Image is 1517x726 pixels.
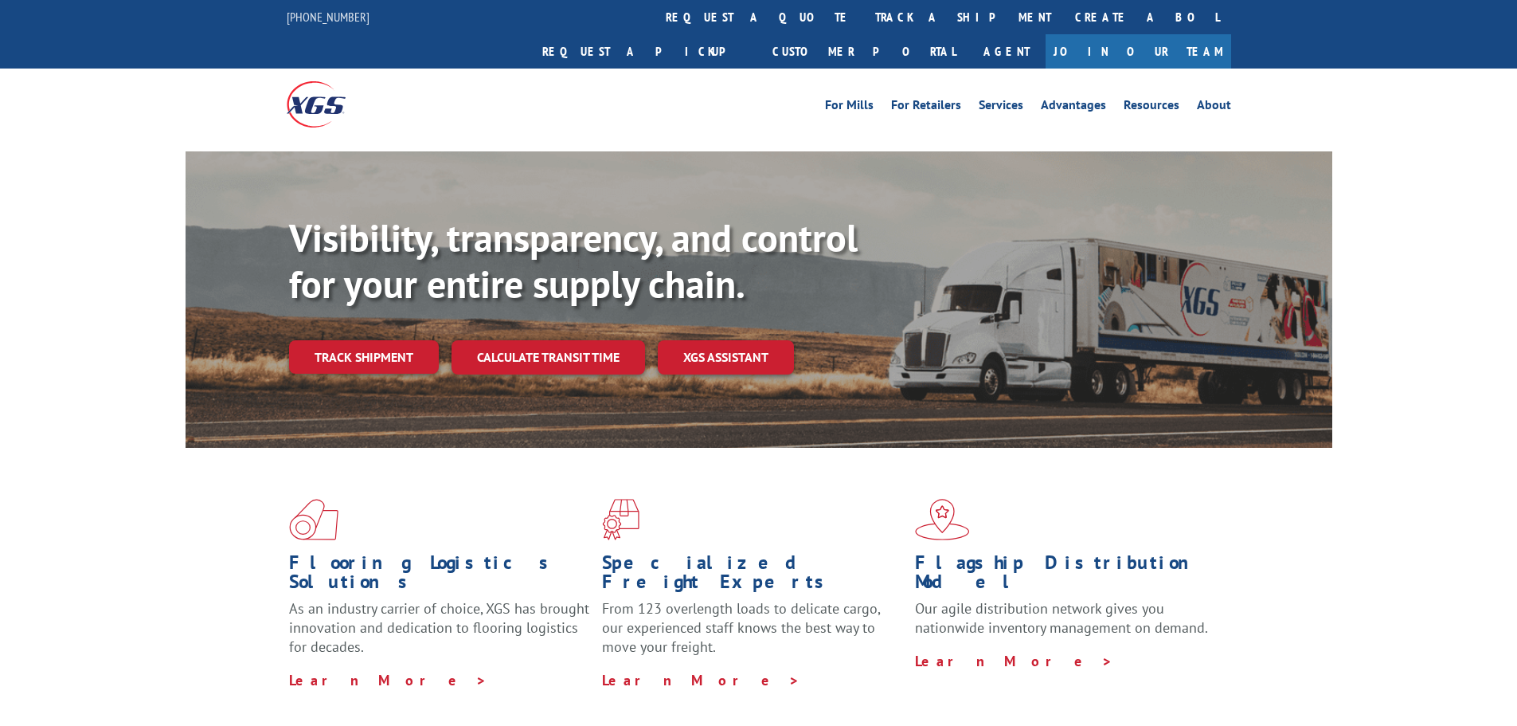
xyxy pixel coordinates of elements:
a: Services [979,99,1023,116]
a: [PHONE_NUMBER] [287,9,369,25]
a: Learn More > [289,671,487,689]
a: Resources [1124,99,1179,116]
a: About [1197,99,1231,116]
span: As an industry carrier of choice, XGS has brought innovation and dedication to flooring logistics... [289,599,589,656]
a: XGS ASSISTANT [658,340,794,375]
h1: Flagship Distribution Model [915,553,1216,599]
a: Learn More > [602,671,800,689]
p: From 123 overlength loads to delicate cargo, our experienced staff knows the best way to move you... [602,599,903,670]
a: Track shipment [289,340,439,374]
a: Calculate transit time [452,340,645,375]
img: xgs-icon-flagship-distribution-model-red [915,499,970,540]
a: For Mills [825,99,874,116]
a: Advantages [1041,99,1106,116]
span: Our agile distribution network gives you nationwide inventory management on demand. [915,599,1208,637]
h1: Flooring Logistics Solutions [289,553,590,599]
a: Request a pickup [530,34,760,69]
a: Customer Portal [760,34,968,69]
a: Join Our Team [1046,34,1231,69]
a: For Retailers [891,99,961,116]
img: xgs-icon-focused-on-flooring-red [602,499,639,540]
img: xgs-icon-total-supply-chain-intelligence-red [289,499,338,540]
b: Visibility, transparency, and control for your entire supply chain. [289,213,858,308]
a: Learn More > [915,652,1113,670]
a: Agent [968,34,1046,69]
h1: Specialized Freight Experts [602,553,903,599]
